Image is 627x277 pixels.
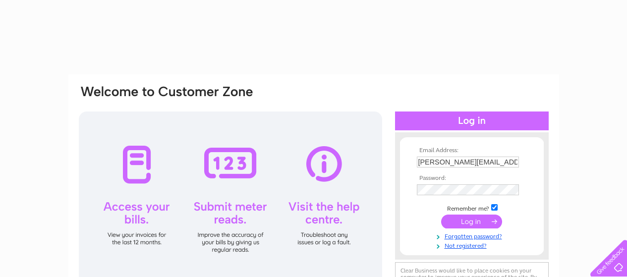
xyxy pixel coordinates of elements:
a: Forgotten password? [417,231,529,240]
th: Email Address: [414,147,529,154]
a: Not registered? [417,240,529,250]
td: Remember me? [414,203,529,213]
input: Submit [441,215,502,228]
th: Password: [414,175,529,182]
